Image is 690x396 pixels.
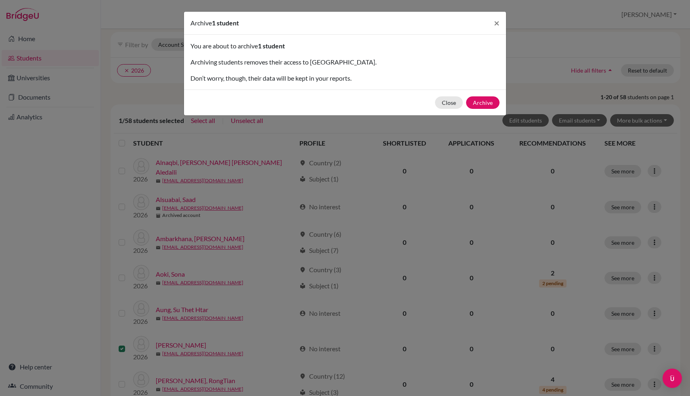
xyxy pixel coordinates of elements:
[466,96,500,109] button: Archive
[190,57,500,67] p: Archiving students removes their access to [GEOGRAPHIC_DATA].
[190,73,500,83] p: Don’t worry, though, their data will be kept in your reports.
[190,41,500,51] p: You are about to archive
[190,19,212,27] span: Archive
[258,42,285,50] span: 1 student
[212,19,239,27] span: 1 student
[663,369,682,388] div: Open Intercom Messenger
[435,96,463,109] button: Close
[487,12,506,34] button: Close
[494,17,500,29] span: ×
